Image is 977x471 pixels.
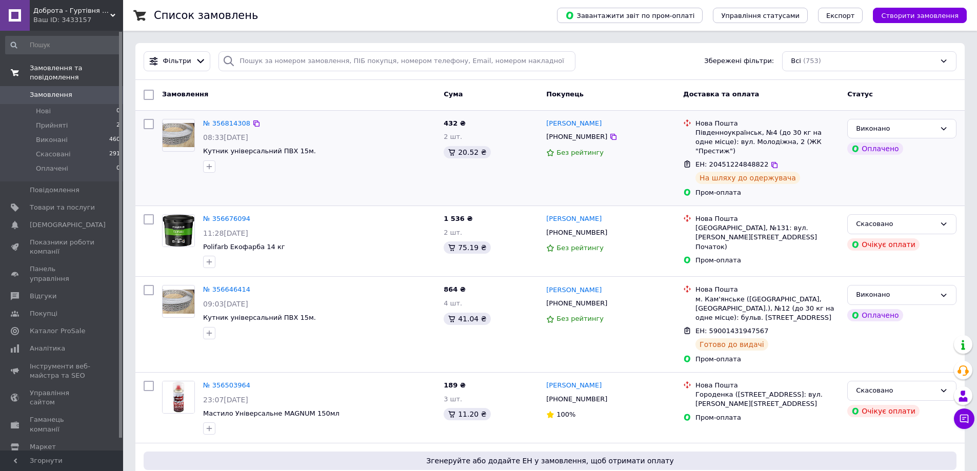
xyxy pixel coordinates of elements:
[565,11,694,20] span: Завантажити звіт по пром-оплаті
[444,133,462,140] span: 2 шт.
[695,285,839,294] div: Нова Пошта
[163,56,191,66] span: Фільтри
[163,290,194,314] img: Фото товару
[30,238,95,256] span: Показники роботи компанії
[148,456,952,466] span: Згенеруйте або додайте ЕН у замовлення, щоб отримати оплату
[695,119,839,128] div: Нова Пошта
[856,290,935,300] div: Виконано
[847,90,873,98] span: Статус
[695,381,839,390] div: Нова Пошта
[721,12,800,19] span: Управління статусами
[163,123,194,147] img: Фото товару
[863,11,967,19] a: Створити замовлення
[444,285,466,293] span: 864 ₴
[203,409,340,417] span: Мастило Універсальне MAGNUM 150мл
[109,150,120,159] span: 291
[713,8,808,23] button: Управління статусами
[203,229,248,237] span: 11:28[DATE]
[444,313,490,325] div: 41.04 ₴
[5,36,121,54] input: Пошук
[154,9,258,22] h1: Список замовлень
[704,56,774,66] span: Збережені фільтри:
[36,150,71,159] span: Скасовані
[954,408,974,429] button: Чат з покупцем
[162,381,195,414] a: Фото товару
[203,119,250,127] a: № 356814308
[444,229,462,236] span: 2 шт.
[695,172,800,184] div: На шляху до одержувача
[36,164,68,173] span: Оплачені
[873,8,967,23] button: Створити замовлення
[116,164,120,173] span: 0
[791,56,801,66] span: Всі
[847,142,903,155] div: Оплачено
[546,285,602,295] a: [PERSON_NAME]
[847,405,920,417] div: Очікує оплати
[30,186,79,195] span: Повідомлення
[556,244,604,252] span: Без рейтингу
[695,295,839,323] div: м. Кам'янське ([GEOGRAPHIC_DATA], [GEOGRAPHIC_DATA].), №12 (до 30 кг на одне місце): бульв. [STRE...
[856,124,935,134] div: Виконано
[444,146,490,158] div: 20.52 ₴
[30,292,56,301] span: Відгуки
[803,57,821,65] span: (753)
[556,149,604,156] span: Без рейтингу
[218,51,575,71] input: Пошук за номером замовлення, ПІБ покупця, номером телефону, Email, номером накладної
[203,381,250,389] a: № 356503964
[163,215,194,247] img: Фото товару
[30,415,95,434] span: Гаманець компанії
[847,238,920,251] div: Очікує оплати
[36,121,68,130] span: Прийняті
[847,309,903,321] div: Оплачено
[33,6,110,15] span: Доброта - Гуртівня Будівельних Матеріалів
[695,188,839,197] div: Пром-оплата
[444,408,490,420] div: 11.20 ₴
[36,135,68,145] span: Виконані
[116,107,120,116] span: 0
[203,243,285,251] a: Polifarb Екофарба 14 кг
[818,8,863,23] button: Експорт
[544,226,609,239] div: [PHONE_NUMBER]
[683,90,759,98] span: Доставка та оплата
[30,362,95,380] span: Інструменти веб-майстра та SEO
[695,355,839,364] div: Пром-оплата
[444,215,472,222] span: 1 536 ₴
[30,309,57,318] span: Покупці
[30,344,65,353] span: Аналітика
[444,395,462,403] span: 3 шт.
[30,442,56,452] span: Маркет
[546,381,602,391] a: [PERSON_NAME]
[33,15,123,25] div: Ваш ID: 3433157
[30,264,95,283] span: Панель управління
[695,160,768,168] span: ЕН: 20451224848822
[695,214,839,223] div: Нова Пошта
[826,12,855,19] span: Експорт
[203,147,316,155] a: Кутник універсальний ПВХ 15м.
[695,256,839,265] div: Пром-оплата
[444,241,490,254] div: 75.19 ₴
[162,90,208,98] span: Замовлення
[556,315,604,322] span: Без рейтингу
[695,338,768,351] div: Готово до видачі
[203,314,316,321] a: Кутник універсальний ПВХ 15м.
[109,135,120,145] span: 460
[203,300,248,308] span: 09:03[DATE]
[544,393,609,406] div: [PHONE_NUMBER]
[30,64,123,82] span: Замовлення та повідомлення
[856,385,935,396] div: Скасовано
[30,90,72,99] span: Замовлення
[162,119,195,152] a: Фото товару
[444,381,466,389] span: 189 ₴
[544,297,609,310] div: [PHONE_NUMBER]
[162,285,195,318] a: Фото товару
[544,130,609,144] div: [PHONE_NUMBER]
[546,119,602,129] a: [PERSON_NAME]
[695,128,839,156] div: Південноукраїнськ, №4 (до 30 кг на одне місце): вул. Молодіжна, 2 (ЖК "Престиж")
[695,390,839,408] div: Городенка ([STREET_ADDRESS]: вул. [PERSON_NAME][STREET_ADDRESS]
[30,203,95,212] span: Товари та послуги
[116,121,120,130] span: 2
[546,214,602,224] a: [PERSON_NAME]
